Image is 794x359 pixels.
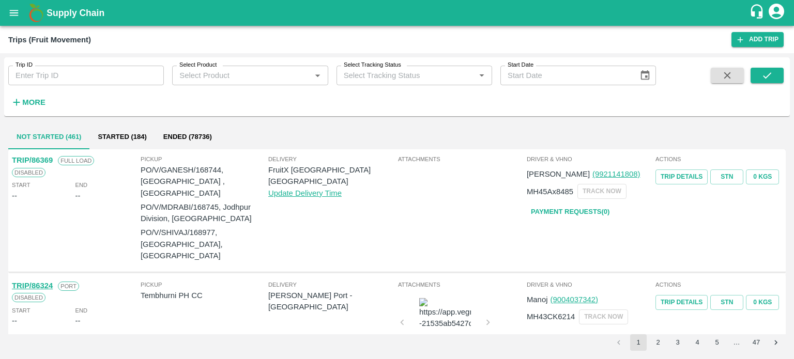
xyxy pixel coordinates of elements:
[728,338,745,348] div: …
[592,170,640,178] a: (9921141808)
[710,295,743,310] a: STN
[12,293,45,302] span: Disabled
[268,154,396,164] span: Delivery
[22,98,45,106] strong: More
[47,8,104,18] b: Supply Chain
[12,306,30,315] span: Start
[768,334,784,351] button: Go to next page
[75,315,81,326] div: --
[268,164,396,188] p: FruitX [GEOGRAPHIC_DATA] [GEOGRAPHIC_DATA]
[12,282,53,290] a: TRIP/86324
[709,334,725,351] button: Go to page 5
[710,169,743,184] a: STN
[767,2,786,24] div: account of current user
[527,170,590,178] span: [PERSON_NAME]
[155,124,220,149] button: Ended (78736)
[340,69,459,82] input: Select Tracking Status
[475,69,488,82] button: Open
[748,334,765,351] button: Go to page 47
[398,154,525,164] span: Attachments
[655,169,708,184] a: Trip Details
[650,334,666,351] button: Go to page 2
[8,66,164,85] input: Enter Trip ID
[47,6,749,20] a: Supply Chain
[8,33,91,46] div: Trips (Fruit Movement)
[75,180,88,190] span: End
[527,186,573,197] p: MH45Ax8485
[268,189,342,197] a: Update Delivery Time
[141,154,268,164] span: Pickup
[12,190,17,201] div: --
[8,93,48,111] button: More
[655,280,782,289] span: Actions
[12,180,30,190] span: Start
[398,280,525,289] span: Attachments
[731,32,784,47] a: Add Trip
[746,295,779,310] button: 0 Kgs
[141,201,268,225] p: PO/V/MDRABI/168745, Jodhpur Division, [GEOGRAPHIC_DATA]
[655,295,708,310] a: Trip Details
[527,311,575,322] p: MH43CK6214
[8,124,89,149] button: Not Started (461)
[141,280,268,289] span: Pickup
[179,61,217,69] label: Select Product
[655,154,782,164] span: Actions
[12,154,53,166] p: TRIP/86369
[89,124,155,149] button: Started (184)
[268,280,396,289] span: Delivery
[75,190,81,201] div: --
[311,69,324,82] button: Open
[749,4,767,22] div: customer-support
[527,295,547,304] span: Manoj
[746,169,779,184] button: 0 Kgs
[141,227,268,261] p: PO/V/SHIVAJ/168977, [GEOGRAPHIC_DATA], [GEOGRAPHIC_DATA]
[16,61,33,69] label: Trip ID
[527,203,614,221] a: Payment Requests(0)
[75,306,88,315] span: End
[527,154,653,164] span: Driver & VHNo
[344,61,401,69] label: Select Tracking Status
[58,282,79,291] span: Port
[669,334,686,351] button: Go to page 3
[141,290,268,301] p: Tembhurni PH CC
[635,66,655,85] button: Choose date
[268,290,396,313] p: [PERSON_NAME] Port - [GEOGRAPHIC_DATA]
[26,3,47,23] img: logo
[141,164,268,199] p: PO/V/GANESH/168744, [GEOGRAPHIC_DATA] , [GEOGRAPHIC_DATA]
[500,66,631,85] input: Start Date
[689,334,706,351] button: Go to page 4
[12,168,45,177] span: Disabled
[609,334,786,351] nav: pagination navigation
[630,334,647,351] button: page 1
[2,1,26,25] button: open drawer
[550,295,598,304] a: (9004037342)
[12,315,17,326] div: --
[508,61,533,69] label: Start Date
[527,280,653,289] span: Driver & VHNo
[58,156,94,165] span: Full Load
[175,69,308,82] input: Select Product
